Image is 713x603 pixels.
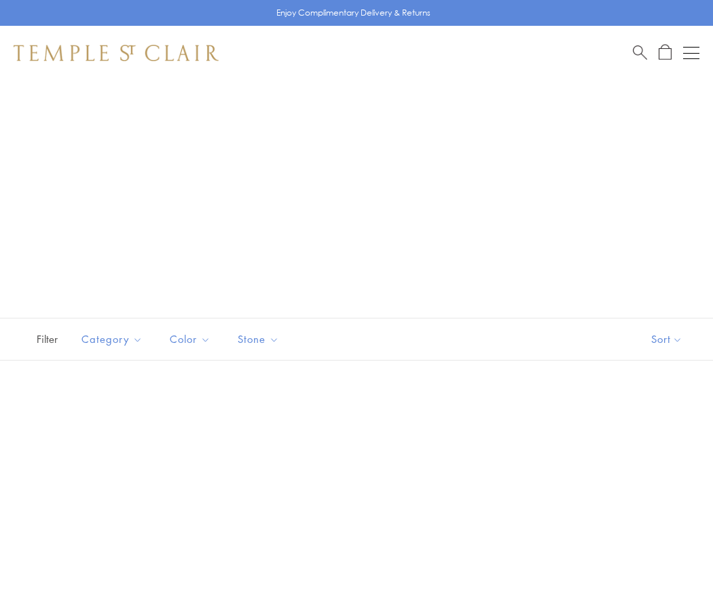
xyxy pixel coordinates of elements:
[71,324,153,354] button: Category
[75,331,153,348] span: Category
[276,6,431,20] p: Enjoy Complimentary Delivery & Returns
[14,45,219,61] img: Temple St. Clair
[683,45,699,61] button: Open navigation
[659,44,672,61] a: Open Shopping Bag
[160,324,221,354] button: Color
[621,318,713,360] button: Show sort by
[227,324,289,354] button: Stone
[633,44,647,61] a: Search
[231,331,289,348] span: Stone
[163,331,221,348] span: Color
